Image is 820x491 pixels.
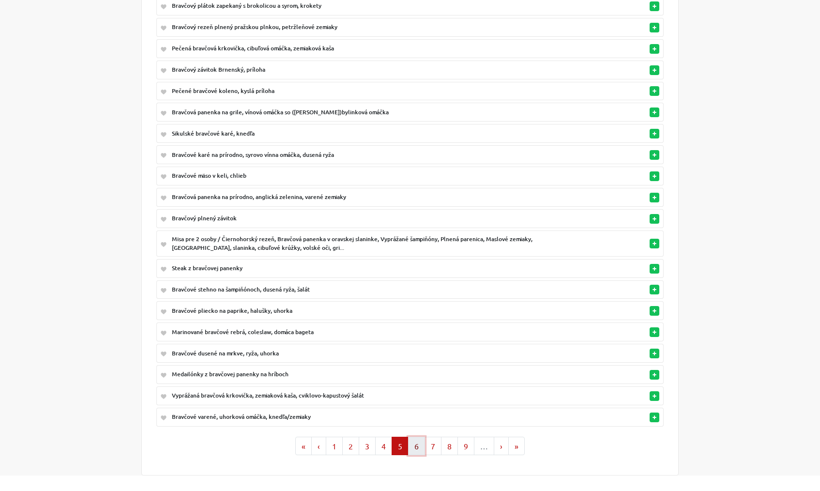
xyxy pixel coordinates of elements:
div: Bravčové stehno na šampiňónoch, dusená ryža, šalát [172,285,570,294]
div: Bravčový závitok Brnenský, príloha [172,65,570,74]
div: Vyprážaná bravčová krkovička, zemiaková kaša, cviklovo-kapustový šalát [172,391,570,400]
div: Medailónky z bravčovej panenky na hríboch [172,370,570,379]
div: Marinované bravčové rebrá, coleslaw, domáca bageta [172,328,570,337]
button: Go to last page [508,437,525,455]
button: Go to page 3 [359,437,376,455]
button: Go to page 7 [425,437,441,455]
div: Pečené bravčové koleno, kyslá príloha [172,87,570,95]
button: Go to next page [494,437,509,455]
div: Bravčová panenka na grile, vínová omáčka so ([PERSON_NAME])bylinková omáčka [172,108,570,117]
button: Go to page 4 [375,437,392,455]
button: Go to page 1 [326,437,343,455]
button: Go to page 2 [342,437,359,455]
div: Pečená bravčová krkovička, cibuľová omáčka, zemiaková kaša [172,44,570,53]
div: Bravčové varené, uhorková omáčka, knedľa/zemiaky [172,413,570,421]
div: Misa pre 2 osoby / Čiernohorský rezeň, Bravčová panenka v oravskej slaninke, Vyprážané šampiňóny,... [172,235,570,252]
button: Go to page 5 [392,437,409,455]
button: Go to page 8 [441,437,458,455]
div: Bravčové dusené na mrkve, ryža, uhorka [172,349,570,358]
div: Bravčový plnený závitok [172,214,570,223]
div: Sikulské bravčové karé, knedľa [172,129,570,138]
ul: Pagination [156,437,664,455]
div: Bravčové mäso v keli, chlieb [172,171,570,180]
div: Bravčový rezeň plnený pražskou plnkou, petržleňové zemiaky [172,23,570,31]
div: Steak z bravčovej panenky [172,264,570,273]
button: Go to first page [295,437,312,455]
button: Go to page 6 [408,437,425,455]
div: Bravčová panenka na prírodno, anglická zelenina, varené zemiaky [172,193,570,201]
div: Bravčový plátok zapekaný s brokolicou a syrom, krokety [172,1,570,10]
button: Go to previous page [311,437,326,455]
div: Bravčové karé na prírodno, syrovo vínna omáčka, dusená ryža [172,151,570,159]
div: Bravčové pliecko na paprike, halušky, uhorka [172,307,570,315]
button: Go to page 9 [457,437,474,455]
